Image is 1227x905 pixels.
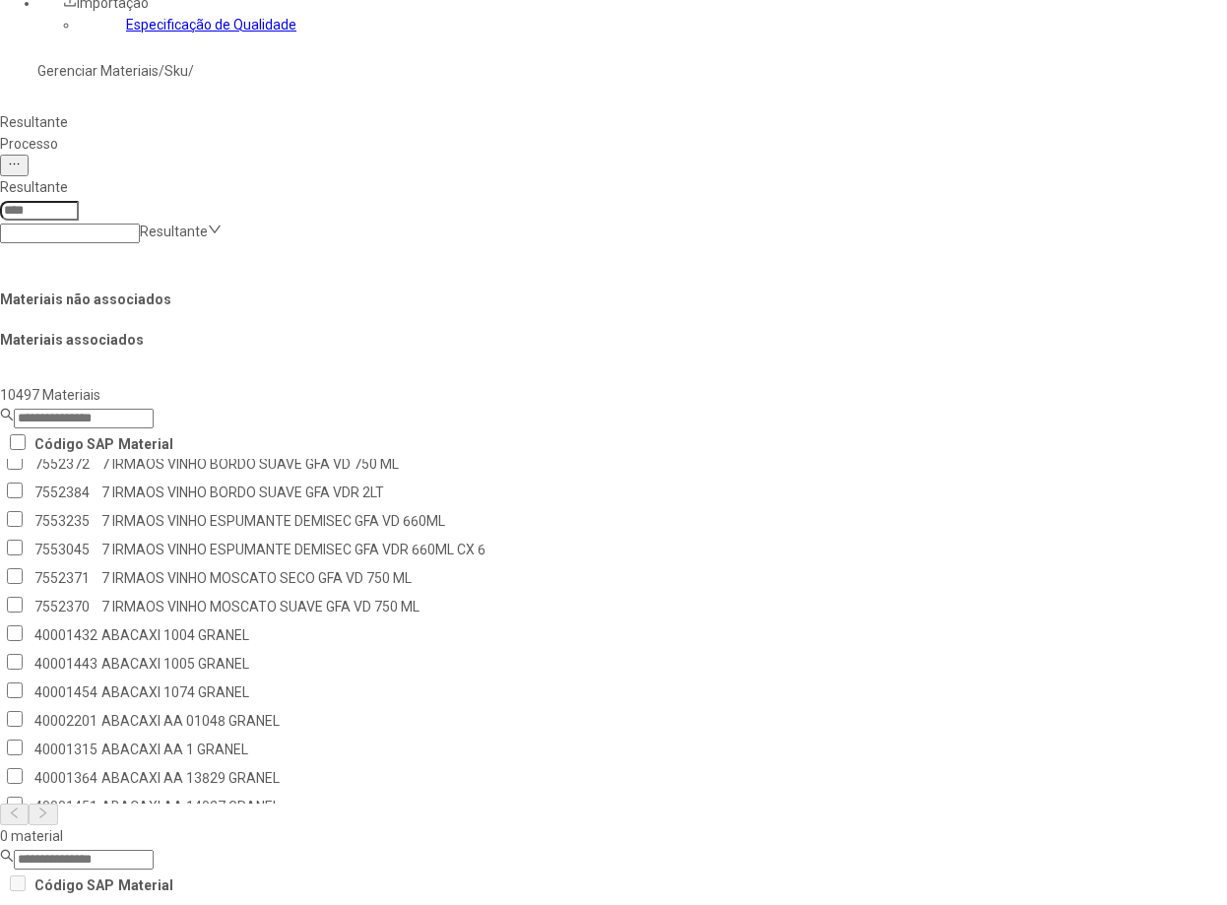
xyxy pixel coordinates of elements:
[33,536,98,562] td: 7553045
[100,621,508,648] td: ABACAXI 1004 GRANEL
[100,536,508,562] td: 7 IRMAOS VINHO ESPUMANTE DEMISEC GFA VDR 660ML CX 6
[33,872,115,898] th: Código SAP
[188,63,194,79] nz-breadcrumb-separator: /
[37,63,159,79] a: Gerenciar Materiais
[100,793,508,819] td: ABACAXI AA 14027 GRANEL
[33,479,98,505] td: 7552384
[33,564,98,591] td: 7552371
[117,872,174,898] th: Material
[100,564,508,591] td: 7 IRMAOS VINHO MOSCATO SECO GFA VD 750 ML
[159,63,164,79] nz-breadcrumb-separator: /
[33,430,115,457] th: Código SAP
[33,736,98,762] td: 40001315
[100,679,508,705] td: ABACAXI 1074 GRANEL
[33,507,98,534] td: 7553235
[100,736,508,762] td: ABACAXI AA 1 GRANEL
[140,224,208,239] nz-select-placeholder: Resultante
[33,793,98,819] td: 40001451
[100,650,508,677] td: ABACAXI 1005 GRANEL
[33,621,98,648] td: 40001432
[100,593,508,619] td: 7 IRMAOS VINHO MOSCATO SUAVE GFA VD 750 ML
[100,450,508,477] td: 7 IRMAOS VINHO BORDO SUAVE GFA VD 750 ML
[164,63,188,79] a: Sku
[126,17,296,32] a: Especificação de Qualidade
[117,430,174,457] th: Material
[33,450,98,477] td: 7552372
[100,479,508,505] td: 7 IRMAOS VINHO BORDO SUAVE GFA VDR 2LT
[100,707,508,734] td: ABACAXI AA 01048 GRANEL
[33,679,98,705] td: 40001454
[33,650,98,677] td: 40001443
[33,707,98,734] td: 40002201
[33,764,98,791] td: 40001364
[100,764,508,791] td: ABACAXI AA 13829 GRANEL
[100,507,508,534] td: 7 IRMAOS VINHO ESPUMANTE DEMISEC GFA VD 660ML
[33,593,98,619] td: 7552370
